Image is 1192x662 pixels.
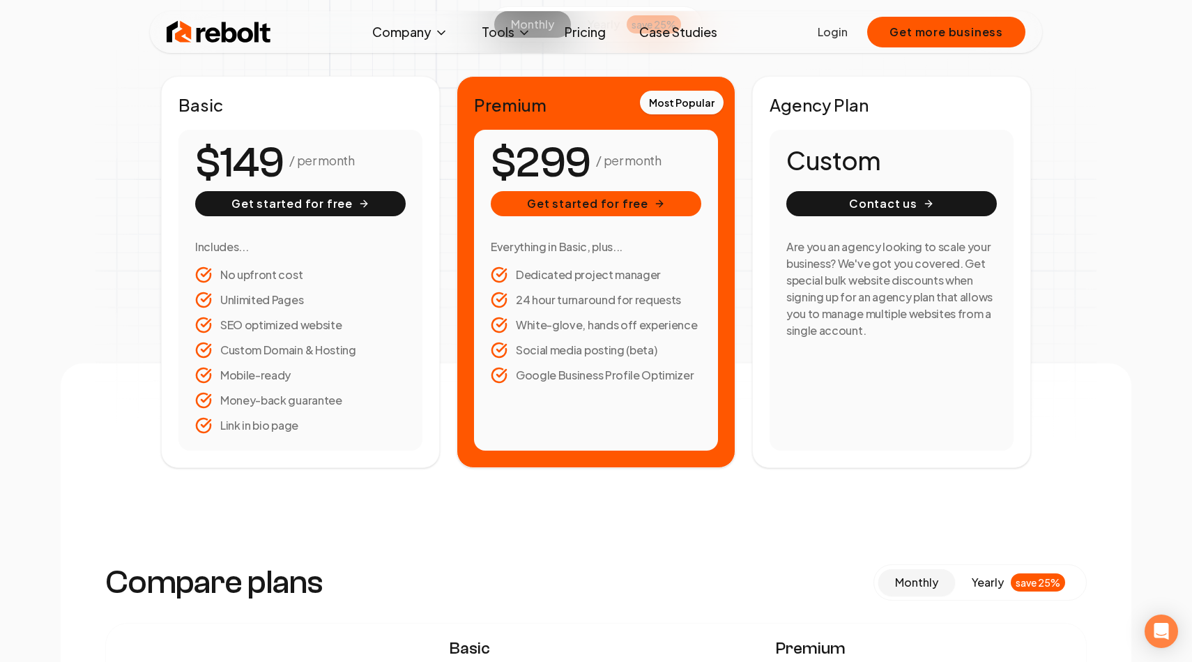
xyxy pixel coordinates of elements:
[289,151,354,170] p: / per month
[786,191,997,216] button: Contact us
[491,292,701,308] li: 24 hour turnaround for requests
[491,367,701,384] li: Google Business Profile Optimizer
[776,638,1069,660] span: Premium
[491,239,701,255] h3: Everything in Basic, plus...
[195,317,406,333] li: SEO optimized website
[640,91,724,114] div: Most Popular
[195,342,406,359] li: Custom Domain & Hosting
[786,239,997,339] h3: Are you an agency looking to scale your business? We've got you covered. Get special bulk website...
[361,18,459,46] button: Company
[955,569,1082,596] button: yearlysave 25%
[491,317,701,333] li: White-glove, hands off experience
[867,17,1025,47] button: Get more business
[1011,573,1065,592] div: save 25%
[195,392,406,409] li: Money-back guarantee
[491,132,590,195] number-flow-react: $299
[195,239,406,255] h3: Includes...
[471,18,542,46] button: Tools
[195,417,406,434] li: Link in bio page
[786,146,997,174] h1: Custom
[474,93,718,116] h2: Premium
[818,24,848,40] a: Login
[450,638,743,660] span: Basic
[105,566,323,599] h3: Compare plans
[770,93,1014,116] h2: Agency Plan
[895,575,938,589] span: monthly
[195,191,406,216] button: Get started for free
[1145,615,1178,648] div: Open Intercom Messenger
[878,569,955,596] button: monthly
[628,18,728,46] a: Case Studies
[195,367,406,384] li: Mobile-ready
[167,18,271,46] img: Rebolt Logo
[195,132,284,195] number-flow-react: $149
[553,18,617,46] a: Pricing
[195,266,406,283] li: No upfront cost
[972,574,1004,591] span: yearly
[491,266,701,283] li: Dedicated project manager
[491,191,701,216] button: Get started for free
[178,93,422,116] h2: Basic
[195,292,406,308] li: Unlimited Pages
[491,342,701,359] li: Social media posting (beta)
[596,151,661,170] p: / per month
